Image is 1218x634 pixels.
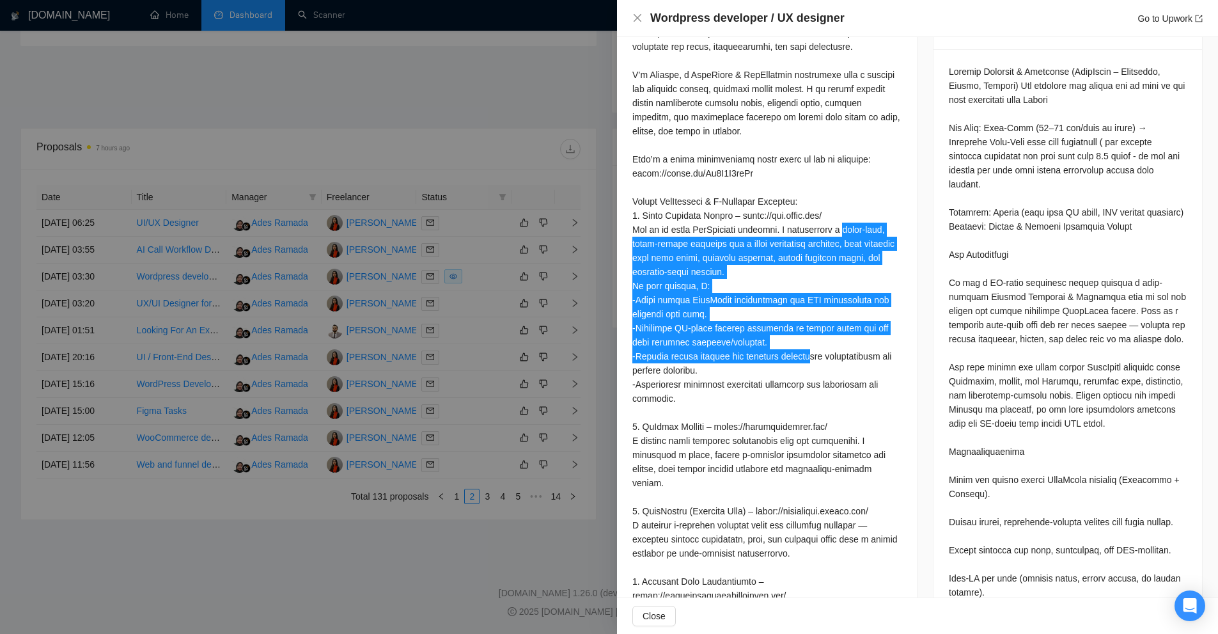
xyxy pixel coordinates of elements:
a: Go to Upworkexport [1137,13,1203,24]
div: Open Intercom Messenger [1175,590,1205,621]
span: close [632,13,643,23]
button: Close [632,606,676,626]
span: Close [643,609,666,623]
button: Close [632,13,643,24]
span: export [1195,15,1203,22]
h4: Wordpress developer / UX designer [650,10,845,26]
